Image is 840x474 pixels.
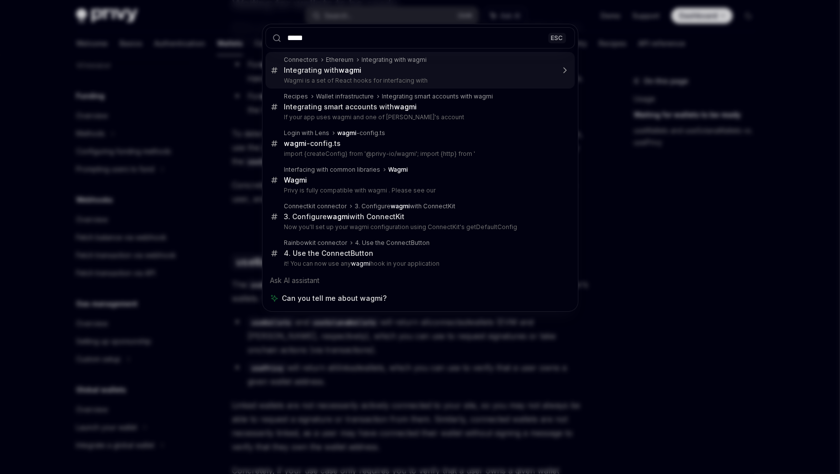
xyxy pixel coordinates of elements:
div: Interfacing with common libraries [284,166,381,174]
div: Ethereum [326,56,354,64]
p: If your app uses wagmi and one of [PERSON_NAME]'s account [284,113,554,121]
b: Wagmi [284,176,308,184]
div: Recipes [284,93,309,100]
div: Wallet infrastructure [316,93,374,100]
b: wagmi [395,102,417,111]
p: it! You can now use any hook in your application [284,260,554,268]
b: wagmi [339,66,362,74]
div: 3. Configure with ConnectKit [284,212,405,221]
div: Integrating with [284,66,362,75]
div: Integrating smart accounts with wagmi [382,93,493,100]
div: Login with Lens [284,129,330,137]
p: Wagmi is a set of React hooks for interfacing with [284,77,554,85]
div: 3. Configure with ConnectKit [355,202,456,210]
div: 4. Use the ConnectButton [284,249,374,258]
div: Rainbowkit connector [284,239,348,247]
b: wagmi [327,212,350,221]
p: Now you'll set up your wagmi configuration using ConnectKit's getDefaultConfig [284,223,554,231]
div: ESC [548,33,566,43]
div: 4. Use the ConnectButton [355,239,430,247]
div: Integrating with wagmi [362,56,427,64]
div: -config.ts [284,139,341,148]
div: -config.ts [338,129,386,137]
div: Ask AI assistant [265,272,575,289]
p: import {createConfig} from '@privy-io/wagmi'; import {http} from ' [284,150,554,158]
b: wagmi [284,139,307,147]
b: wagmi [352,260,371,267]
div: Connectkit connector [284,202,347,210]
p: Privy is fully compatible with wagmi . Please see our [284,187,554,194]
div: Integrating smart accounts with [284,102,417,111]
b: wagmi [391,202,410,210]
b: Wagmi [389,166,408,173]
span: Can you tell me about wagmi? [282,293,387,303]
b: wagmi [338,129,357,137]
div: Connectors [284,56,318,64]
